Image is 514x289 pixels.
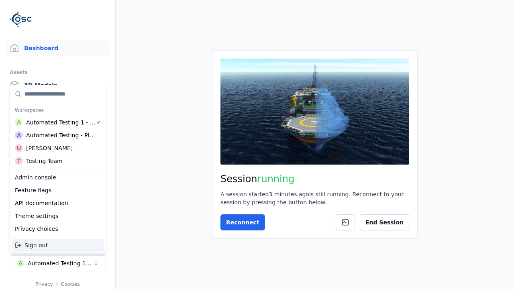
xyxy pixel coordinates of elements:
[10,237,106,253] div: Suggestions
[15,131,23,139] div: A
[15,118,23,126] div: A
[26,157,63,165] div: Testing Team
[12,239,104,252] div: Sign out
[12,210,104,222] div: Theme settings
[12,171,104,184] div: Admin console
[12,105,104,116] div: Workspaces
[26,131,96,139] div: Automated Testing - Playwright
[26,144,73,152] div: [PERSON_NAME]
[15,144,23,152] div: U
[10,85,106,169] div: Suggestions
[15,157,23,165] div: T
[12,197,104,210] div: API documentation
[10,169,106,237] div: Suggestions
[12,222,104,235] div: Privacy choices
[12,184,104,197] div: Feature flags
[26,118,96,126] div: Automated Testing 1 - Playwright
